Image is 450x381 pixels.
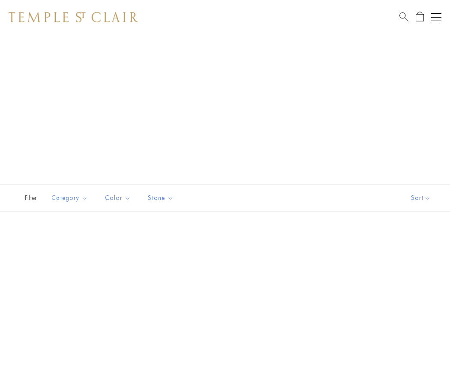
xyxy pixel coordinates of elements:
[431,12,441,22] button: Open navigation
[392,185,450,211] button: Show sort by
[399,12,408,22] a: Search
[47,193,94,203] span: Category
[45,188,94,208] button: Category
[99,188,137,208] button: Color
[101,193,137,203] span: Color
[144,193,180,203] span: Stone
[416,12,424,22] a: Open Shopping Bag
[9,12,138,22] img: Temple St. Clair
[141,188,180,208] button: Stone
